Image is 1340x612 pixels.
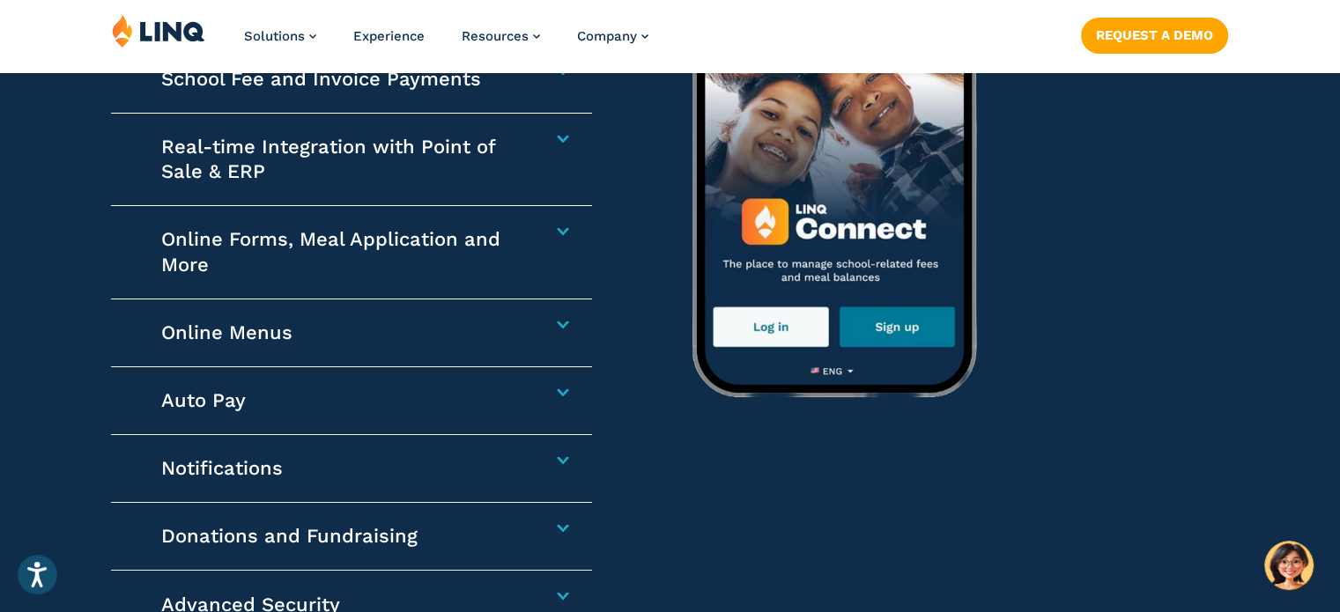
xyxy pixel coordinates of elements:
[353,28,425,44] a: Experience
[161,67,525,92] h4: School Fee and Invoice Payments
[161,388,525,413] h4: Auto Pay
[161,135,525,184] h4: Real-time Integration with Point of Sale & ERP
[244,14,648,72] nav: Primary Navigation
[244,28,305,44] span: Solutions
[161,227,525,277] h4: Online Forms, Meal Application and More
[462,28,529,44] span: Resources
[244,28,316,44] a: Solutions
[1081,14,1228,53] nav: Button Navigation
[1081,18,1228,53] a: Request a Demo
[112,14,205,48] img: LINQ | K‑12 Software
[1264,541,1314,590] button: Hello, have a question? Let’s chat.
[462,28,540,44] a: Resources
[161,524,525,549] h4: Donations and Fundraising
[577,28,637,44] span: Company
[161,456,525,481] h4: Notifications
[577,28,648,44] a: Company
[161,321,525,345] h4: Online Menus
